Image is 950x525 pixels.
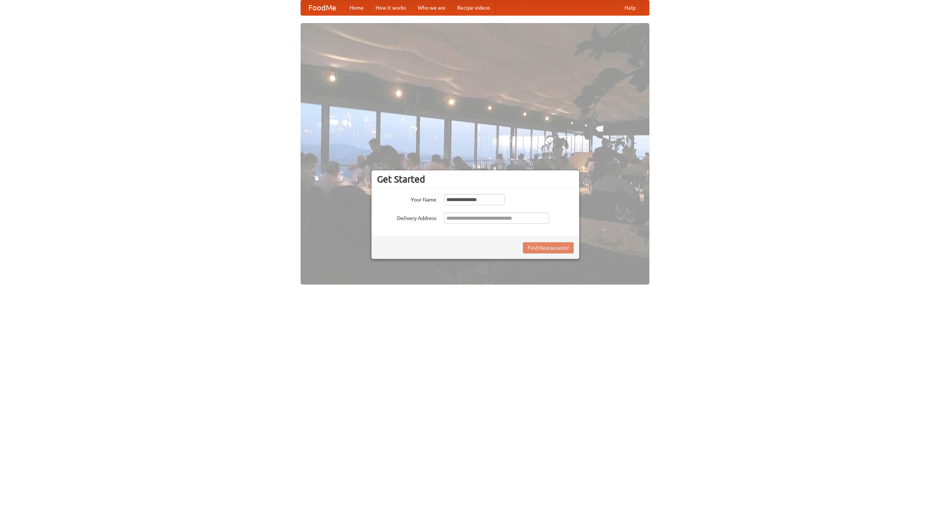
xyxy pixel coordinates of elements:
label: Delivery Address [377,213,436,222]
a: How it works [370,0,412,15]
label: Your Name [377,194,436,203]
a: Who we are [412,0,451,15]
a: Recipe videos [451,0,496,15]
a: FoodMe [301,0,344,15]
button: Find Restaurants! [523,242,574,253]
a: Home [344,0,370,15]
a: Help [619,0,642,15]
h3: Get Started [377,174,574,185]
